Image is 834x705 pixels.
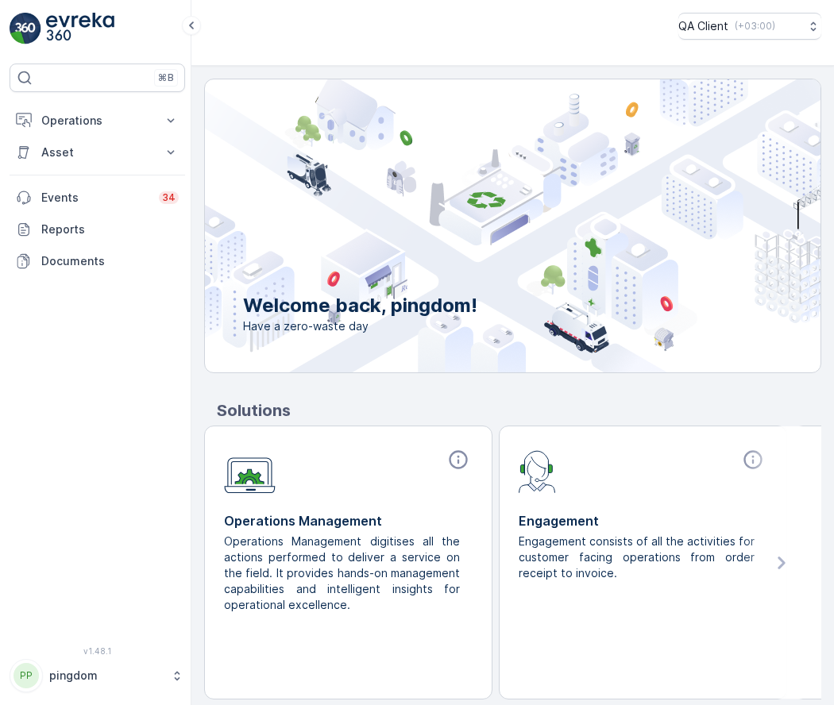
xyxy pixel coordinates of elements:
p: 34 [162,191,176,204]
div: PP [14,663,39,688]
img: logo [10,13,41,44]
p: Asset [41,144,153,160]
p: Welcome back, pingdom! [243,293,477,318]
span: v 1.48.1 [10,646,185,656]
button: Operations [10,105,185,137]
p: ⌘B [158,71,174,84]
p: Engagement [519,511,767,530]
p: QA Client [678,18,728,34]
a: Reports [10,214,185,245]
p: Operations Management digitises all the actions performed to deliver a service on the field. It p... [224,534,460,613]
p: Documents [41,253,179,269]
span: Have a zero-waste day [243,318,477,334]
button: QA Client(+03:00) [678,13,821,40]
img: module-icon [224,449,276,494]
p: Solutions [217,399,821,422]
a: Documents [10,245,185,277]
img: city illustration [133,79,820,372]
a: Events34 [10,182,185,214]
p: Engagement consists of all the activities for customer facing operations from order receipt to in... [519,534,755,581]
button: Asset [10,137,185,168]
p: Events [41,190,149,206]
img: logo_light-DOdMpM7g.png [46,13,114,44]
p: Operations [41,113,153,129]
button: PPpingdom [10,659,185,692]
p: Operations Management [224,511,473,530]
p: Reports [41,222,179,237]
p: ( +03:00 ) [735,20,775,33]
p: pingdom [49,668,163,684]
img: module-icon [519,449,556,493]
